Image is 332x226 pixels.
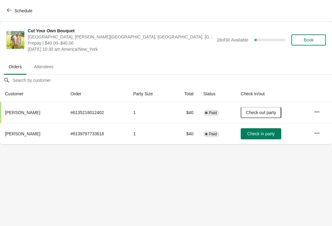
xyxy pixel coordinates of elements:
span: Paid [209,110,217,115]
td: # 6139797733618 [65,123,128,144]
span: Cut Your Own Bouquet [28,28,214,34]
button: Book [291,34,326,46]
th: Party Size [128,86,171,102]
span: [DATE] 10:30 am America/New_York [28,46,214,52]
th: Total [171,86,198,102]
span: 28 of 30 Available [217,38,248,42]
span: Book [304,38,314,42]
button: Check out party [241,107,281,118]
button: Schedule [3,5,37,16]
td: 1 [128,123,171,144]
span: Prepay | $40.00–$40.00 [28,40,214,46]
td: $40 [171,123,198,144]
th: Order [65,86,128,102]
span: Paid [209,132,217,137]
td: # 6135218012402 [65,102,128,123]
span: [PERSON_NAME] [5,131,40,136]
input: Search by customer [12,75,332,86]
th: Check in/out [236,86,309,102]
th: Status [198,86,236,102]
span: Check out party [246,110,276,115]
td: $40 [171,102,198,123]
span: [PERSON_NAME] [5,110,40,115]
span: Check in party [247,131,275,136]
span: Schedule [14,8,32,13]
button: Check in party [241,128,281,139]
td: 1 [128,102,171,123]
span: Orders [4,61,27,72]
span: [GEOGRAPHIC_DATA], [PERSON_NAME][GEOGRAPHIC_DATA], [GEOGRAPHIC_DATA], [GEOGRAPHIC_DATA] [28,34,214,40]
span: Attendees [29,61,58,72]
img: Cut Your Own Bouquet [6,31,24,49]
